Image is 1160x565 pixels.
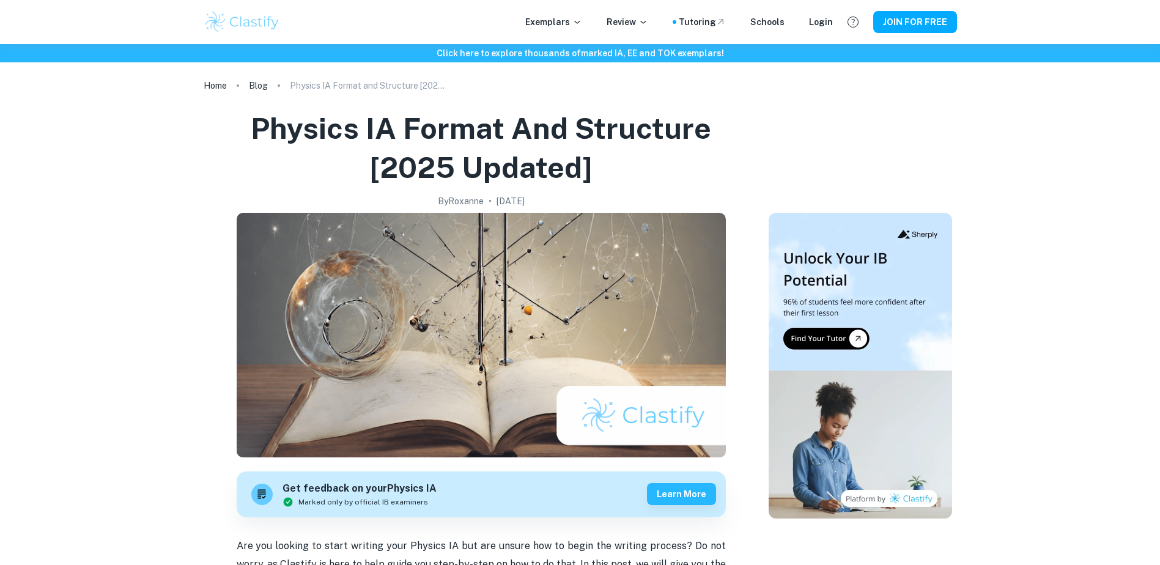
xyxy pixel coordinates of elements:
h2: By Roxanne [438,194,484,208]
a: Get feedback on yourPhysics IAMarked only by official IB examinersLearn more [237,471,726,517]
img: Clastify logo [204,10,281,34]
button: JOIN FOR FREE [873,11,957,33]
p: • [489,194,492,208]
p: Review [607,15,648,29]
h1: Physics IA Format and Structure [2025 updated] [209,109,754,187]
span: Marked only by official IB examiners [298,497,428,508]
p: Physics IA Format and Structure [2025 updated] [290,79,449,92]
h6: Get feedback on your Physics IA [283,481,437,497]
a: Home [204,77,227,94]
a: Schools [750,15,785,29]
h2: [DATE] [497,194,525,208]
p: Exemplars [525,15,582,29]
a: Blog [249,77,268,94]
a: Tutoring [679,15,726,29]
h6: Click here to explore thousands of marked IA, EE and TOK exemplars ! [2,46,1158,60]
a: Login [809,15,833,29]
button: Learn more [647,483,716,505]
img: Physics IA Format and Structure [2025 updated] cover image [237,213,726,457]
button: Help and Feedback [843,12,863,32]
img: Thumbnail [769,213,952,519]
